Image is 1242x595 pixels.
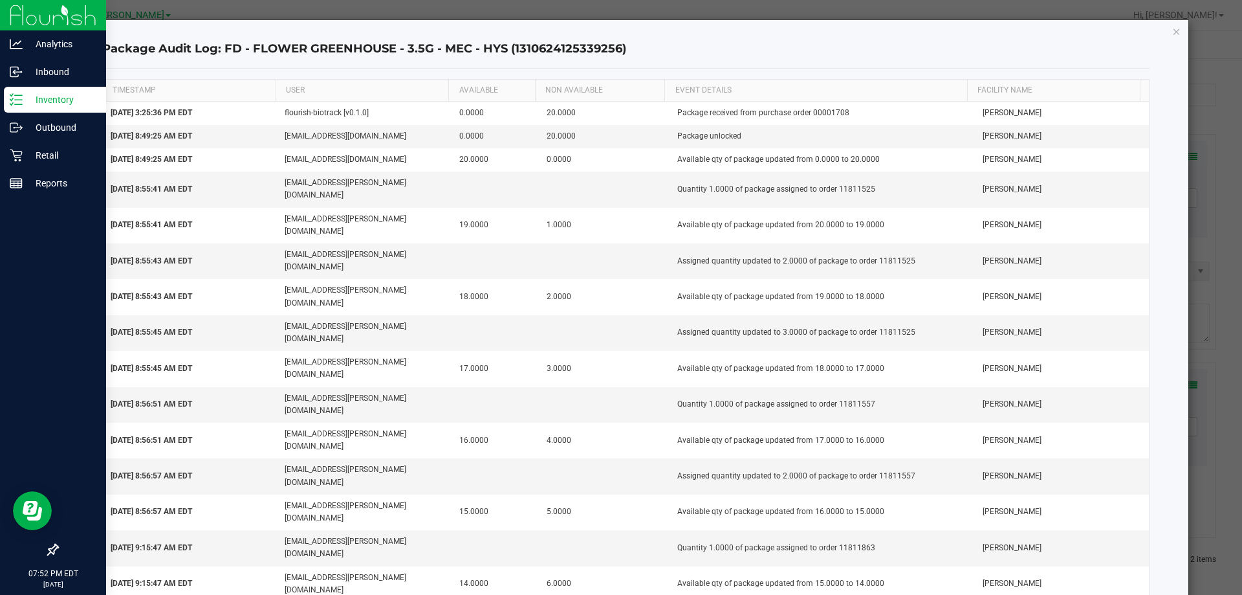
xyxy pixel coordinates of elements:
td: Quantity 1.0000 of package assigned to order 11811863 [670,530,975,566]
th: USER [276,80,448,102]
td: [PERSON_NAME] [975,208,1149,243]
th: Facility Name [967,80,1140,102]
td: [EMAIL_ADDRESS][DOMAIN_NAME] [277,148,452,172]
th: TIMESTAMP [103,80,276,102]
td: Quantity 1.0000 of package assigned to order 11811557 [670,387,975,423]
h4: Package Audit Log: FD - FLOWER GREENHOUSE - 3.5G - MEC - HYS (1310624125339256) [102,41,1150,58]
td: Assigned quantity updated to 2.0000 of package to order 11811525 [670,243,975,279]
td: 20.0000 [539,125,670,148]
inline-svg: Reports [10,177,23,190]
td: [EMAIL_ADDRESS][PERSON_NAME][DOMAIN_NAME] [277,279,452,315]
inline-svg: Retail [10,149,23,162]
td: [EMAIL_ADDRESS][PERSON_NAME][DOMAIN_NAME] [277,351,452,387]
td: [EMAIL_ADDRESS][PERSON_NAME][DOMAIN_NAME] [277,387,452,423]
span: [DATE] 8:56:57 AM EDT [111,471,192,480]
td: [EMAIL_ADDRESS][PERSON_NAME][DOMAIN_NAME] [277,530,452,566]
td: [PERSON_NAME] [975,315,1149,351]
th: AVAILABLE [448,80,535,102]
span: [DATE] 8:55:41 AM EDT [111,185,192,194]
td: Quantity 1.0000 of package assigned to order 11811525 [670,172,975,207]
td: flourish-biotrack [v0.1.0] [277,102,452,125]
p: Inbound [23,64,100,80]
span: [DATE] 8:49:25 AM EDT [111,155,192,164]
td: [PERSON_NAME] [975,172,1149,207]
td: [PERSON_NAME] [975,423,1149,458]
td: 20.0000 [539,102,670,125]
td: 1.0000 [539,208,670,243]
td: [EMAIL_ADDRESS][PERSON_NAME][DOMAIN_NAME] [277,458,452,494]
td: 20.0000 [452,148,539,172]
td: 16.0000 [452,423,539,458]
td: 2.0000 [539,279,670,315]
td: [PERSON_NAME] [975,279,1149,315]
td: [PERSON_NAME] [975,148,1149,172]
td: [PERSON_NAME] [975,530,1149,566]
th: EVENT DETAILS [664,80,967,102]
td: Available qty of package updated from 16.0000 to 15.0000 [670,495,975,530]
span: [DATE] 8:56:51 AM EDT [111,399,192,409]
p: Outbound [23,120,100,135]
td: 0.0000 [539,148,670,172]
td: Assigned quantity updated to 3.0000 of package to order 11811525 [670,315,975,351]
td: Package received from purchase order 00001708 [670,102,975,125]
span: [DATE] 8:55:43 AM EDT [111,292,192,301]
iframe: Resource center [13,491,52,530]
td: [PERSON_NAME] [975,458,1149,494]
p: Analytics [23,36,100,52]
td: 3.0000 [539,351,670,387]
td: [PERSON_NAME] [975,102,1149,125]
td: [EMAIL_ADDRESS][PERSON_NAME][DOMAIN_NAME] [277,423,452,458]
td: 18.0000 [452,279,539,315]
inline-svg: Inbound [10,65,23,78]
span: [DATE] 9:15:47 AM EDT [111,543,192,552]
td: Available qty of package updated from 19.0000 to 18.0000 [670,279,975,315]
td: Assigned quantity updated to 2.0000 of package to order 11811557 [670,458,975,494]
span: [DATE] 8:55:43 AM EDT [111,256,192,265]
inline-svg: Analytics [10,38,23,51]
td: 19.0000 [452,208,539,243]
inline-svg: Outbound [10,121,23,134]
inline-svg: Inventory [10,93,23,106]
span: [DATE] 8:55:41 AM EDT [111,220,192,229]
td: 15.0000 [452,495,539,530]
p: Inventory [23,92,100,107]
td: 5.0000 [539,495,670,530]
td: [EMAIL_ADDRESS][DOMAIN_NAME] [277,125,452,148]
td: [PERSON_NAME] [975,387,1149,423]
td: 0.0000 [452,102,539,125]
th: NON AVAILABLE [535,80,664,102]
td: 4.0000 [539,423,670,458]
span: [DATE] 8:55:45 AM EDT [111,364,192,373]
span: [DATE] 3:25:36 PM EDT [111,108,192,117]
td: [PERSON_NAME] [975,351,1149,387]
td: Available qty of package updated from 17.0000 to 16.0000 [670,423,975,458]
td: Available qty of package updated from 20.0000 to 19.0000 [670,208,975,243]
td: [EMAIL_ADDRESS][PERSON_NAME][DOMAIN_NAME] [277,315,452,351]
td: 0.0000 [452,125,539,148]
span: [DATE] 8:55:45 AM EDT [111,328,192,337]
td: [PERSON_NAME] [975,125,1149,148]
td: [EMAIL_ADDRESS][PERSON_NAME][DOMAIN_NAME] [277,243,452,279]
span: [DATE] 8:56:57 AM EDT [111,507,192,516]
td: [EMAIL_ADDRESS][PERSON_NAME][DOMAIN_NAME] [277,208,452,243]
p: [DATE] [6,579,100,589]
td: Available qty of package updated from 18.0000 to 17.0000 [670,351,975,387]
p: 07:52 PM EDT [6,568,100,579]
p: Retail [23,148,100,163]
td: [PERSON_NAME] [975,495,1149,530]
span: [DATE] 9:15:47 AM EDT [111,579,192,588]
p: Reports [23,175,100,191]
td: 17.0000 [452,351,539,387]
td: [EMAIL_ADDRESS][PERSON_NAME][DOMAIN_NAME] [277,495,452,530]
td: [EMAIL_ADDRESS][PERSON_NAME][DOMAIN_NAME] [277,172,452,207]
td: [PERSON_NAME] [975,243,1149,279]
td: Available qty of package updated from 0.0000 to 20.0000 [670,148,975,172]
span: [DATE] 8:56:51 AM EDT [111,436,192,445]
td: Package unlocked [670,125,975,148]
span: [DATE] 8:49:25 AM EDT [111,131,192,140]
